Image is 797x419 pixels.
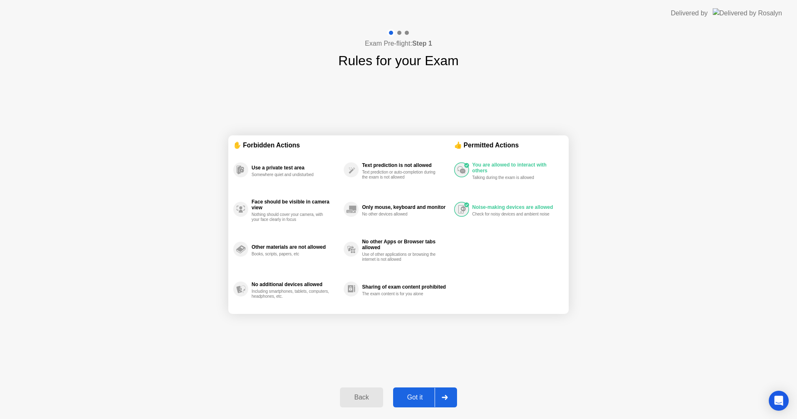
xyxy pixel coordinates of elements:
div: Including smartphones, tablets, computers, headphones, etc. [252,289,330,299]
div: No other devices allowed [362,212,440,217]
div: Face should be visible in camera view [252,199,340,211]
div: Back [342,394,380,401]
div: 👍 Permitted Actions [454,140,564,150]
h4: Exam Pre-flight: [365,39,432,49]
div: Use of other applications or browsing the internet is not allowed [362,252,440,262]
button: Got it [393,387,457,407]
h1: Rules for your Exam [338,51,459,71]
div: Sharing of exam content prohibited [362,284,450,290]
div: Text prediction or auto-completion during the exam is not allowed [362,170,440,180]
div: Use a private test area [252,165,340,171]
div: No additional devices allowed [252,282,340,287]
b: Step 1 [412,40,432,47]
div: Noise-making devices are allowed [472,204,560,210]
div: Nothing should cover your camera, with your face clearly in focus [252,212,330,222]
button: Back [340,387,383,407]
div: Got it [396,394,435,401]
div: The exam content is for you alone [362,292,440,296]
div: Open Intercom Messenger [769,391,789,411]
div: Books, scripts, papers, etc [252,252,330,257]
div: No other Apps or Browser tabs allowed [362,239,450,250]
div: Somewhere quiet and undisturbed [252,172,330,177]
div: Delivered by [671,8,708,18]
div: Other materials are not allowed [252,244,340,250]
div: Only mouse, keyboard and monitor [362,204,450,210]
img: Delivered by Rosalyn [713,8,782,18]
div: Talking during the exam is allowed [472,175,551,180]
div: You are allowed to interact with others [472,162,560,174]
div: ✋ Forbidden Actions [233,140,454,150]
div: Text prediction is not allowed [362,162,450,168]
div: Check for noisy devices and ambient noise [472,212,551,217]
